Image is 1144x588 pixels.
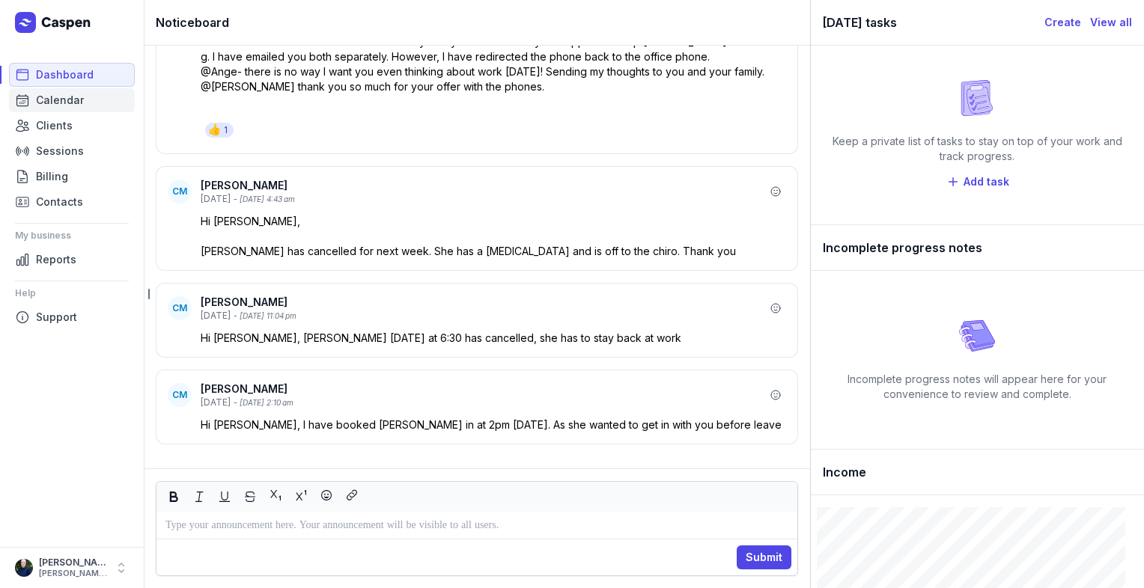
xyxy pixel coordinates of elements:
div: - [DATE] 2:10 am [234,397,293,408]
span: Clients [36,117,73,135]
div: Incomplete progress notes will appear here for your convenience to review and complete. [823,372,1132,402]
div: [DATE] [201,193,231,205]
span: CM [172,186,187,197]
div: [PERSON_NAME] [201,295,765,310]
div: [DATE] [201,310,231,322]
p: Hi [PERSON_NAME], [201,214,786,229]
p: @Ange- there is no way I want you even thinking about work [DATE]! Sending my thoughts to you and... [201,64,786,79]
div: [DATE] [201,396,231,408]
span: Calendar [36,91,84,109]
p: @[PERSON_NAME] thank you so much for your offer with the phones. [201,79,786,94]
span: CM [172,389,187,401]
div: Keep a private list of tasks to stay on top of your work and track progress. [823,134,1132,164]
span: Contacts [36,193,83,211]
span: Sessions [36,142,84,160]
p: Hi [PERSON_NAME], I have booked [PERSON_NAME] in at 2pm [DATE]. As she wanted to get in with you ... [201,417,786,432]
p: Hi [PERSON_NAME], [PERSON_NAME] [DATE] at 6:30 has cancelled, she has to stay back at work [201,331,786,346]
span: Support [36,308,77,326]
a: Create [1044,13,1081,31]
div: [DATE] tasks [823,12,1044,33]
div: 1 [224,124,228,136]
div: [PERSON_NAME][EMAIL_ADDRESS][DOMAIN_NAME][PERSON_NAME] [39,569,108,579]
div: - [DATE] 4:43 am [234,194,295,205]
a: View all [1090,13,1132,31]
span: Add task [964,173,1009,191]
img: User profile image [15,559,33,577]
span: Reports [36,251,76,269]
span: Billing [36,168,68,186]
span: Dashboard [36,66,94,84]
div: [PERSON_NAME] [201,178,765,193]
div: - [DATE] 11:04 pm [234,310,296,322]
span: CM [172,302,187,314]
p: [PERSON_NAME] has cancelled for next week. She has a [MEDICAL_DATA] and is off to the chiro. Than... [201,244,786,259]
div: Incomplete progress notes [811,225,1144,271]
button: Submit [737,545,791,569]
div: Income [811,450,1144,495]
div: My business [15,224,129,248]
div: Help [15,281,129,305]
div: [PERSON_NAME] [201,382,765,396]
div: 👍 [208,123,221,138]
div: [PERSON_NAME] [39,557,108,569]
span: Submit [746,548,782,566]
